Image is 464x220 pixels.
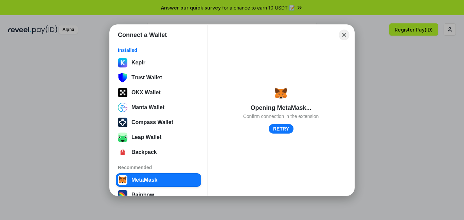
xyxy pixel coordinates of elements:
button: Backpack [116,145,201,159]
img: z+3L+1FxxXUeUMECPaK8gprIwhdlxV+hQdAXuUyJwW6xfJRlUUBFGbLJkqNlJgXjn6ghaAaYmDimBFRMSIqKAGPGvqu25lMm1... [118,133,127,142]
img: svg+xml,%3Csvg%20width%3D%22120%22%20height%3D%22120%22%20viewBox%3D%220%200%20120%20120%22%20fil... [118,190,127,200]
img: svg+xml,%3Csvg%20width%3D%2228%22%20height%3D%2228%22%20viewBox%3D%220%200%2028%2028%22%20fill%3D... [273,86,288,101]
img: ByMCUfJCc2WaAAAAAElFTkSuQmCC [118,58,127,67]
img: 5VZ71FV6L7PA3gg3tXrdQ+DgLhC+75Wq3no69P3MC0NFQpx2lL04Ql9gHK1bRDjsSBIvScBnDTk1WrlGIZBorIDEYJj+rhdgn... [118,88,127,97]
div: OKX Wallet [131,89,161,96]
img: n9aT7X+CwJ2pse3G18qAAAAAElFTkSuQmCC [118,118,127,127]
div: Manta Wallet [131,104,164,111]
div: Leap Wallet [131,134,161,140]
button: Leap Wallet [116,131,201,144]
button: Rainbow [116,188,201,202]
div: Compass Wallet [131,119,173,125]
button: Keplr [116,56,201,69]
button: Compass Wallet [116,116,201,129]
button: RETRY [269,124,293,134]
div: Rainbow [131,192,154,198]
img: 4BxBxKvl5W07cAAAAASUVORK5CYII= [118,147,127,157]
div: MetaMask [131,177,157,183]
img: svg+xml;base64,PHN2ZyB3aWR0aD0iNTgiIGhlaWdodD0iNjUiIHZpZXdCb3g9IjAgMCA1OCA2NSIgZmlsbD0ibm9uZSIgeG... [118,73,127,82]
button: OKX Wallet [116,86,201,99]
div: Recommended [118,164,199,171]
button: MetaMask [116,173,201,187]
button: Close [339,29,350,40]
div: Backpack [131,149,157,155]
button: Manta Wallet [116,101,201,114]
div: RETRY [273,126,289,132]
div: Trust Wallet [131,75,162,81]
img: svg+xml,%3Csvg%20width%3D%2228%22%20height%3D%2228%22%20viewBox%3D%220%200%2028%2028%22%20fill%3D... [118,175,127,185]
h1: Connect a Wallet [118,31,167,39]
div: Keplr [131,60,145,66]
div: Installed [118,47,199,53]
img: lE5TvfLb2F2aHAX743cIPx4P8BXvBUPbed6RIAAAAldEVYdGRhdGU6Y3JlYXRlADIwMjQtMDMtMTNUMTU6NTI6MTMrMDA6MDB... [118,103,127,112]
div: Confirm connection in the extension [243,113,319,119]
div: Opening MetaMask... [250,104,311,112]
button: Trust Wallet [116,71,201,84]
